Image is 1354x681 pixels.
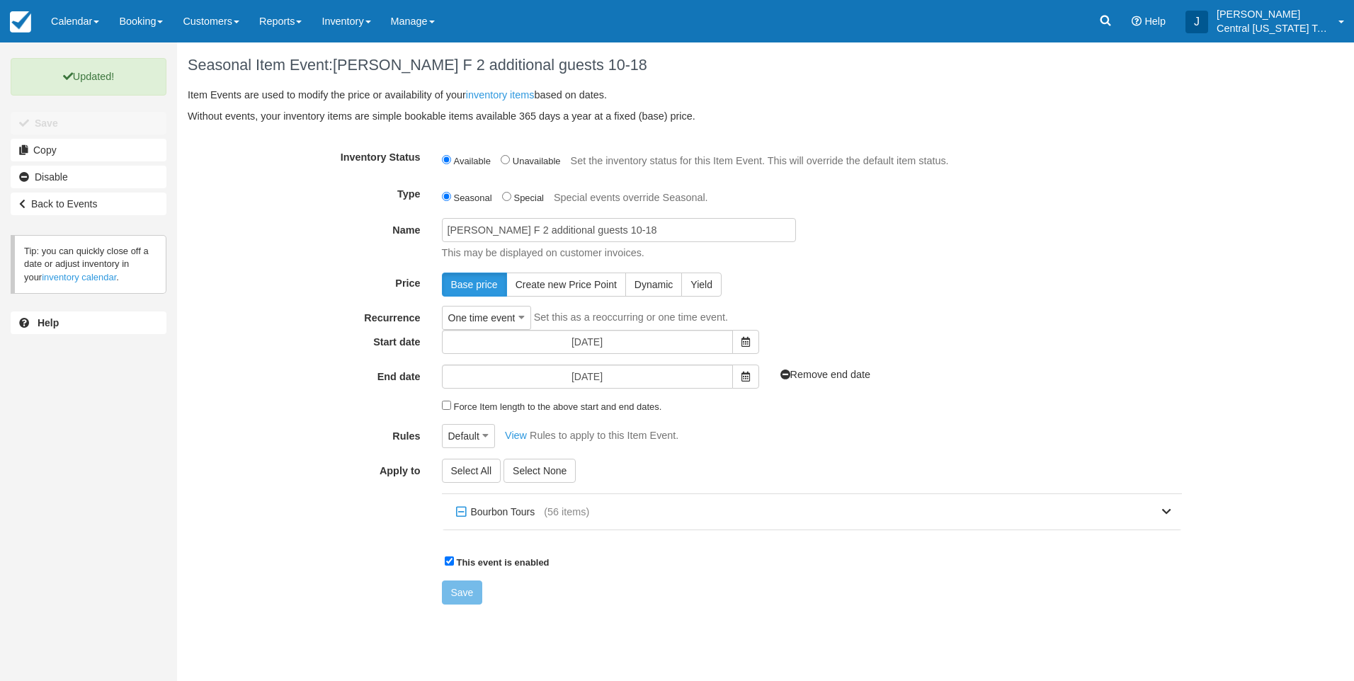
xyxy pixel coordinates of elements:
a: Help [11,311,166,334]
button: Select All [442,459,501,483]
h1: Seasonal Item Event: [188,57,1182,74]
p: Set the inventory status for this Item Event. This will override the default item status. [571,150,949,173]
a: View [498,430,527,441]
i: Help [1132,16,1142,26]
span: (56 items) [544,505,589,520]
label: Name [177,218,431,238]
p: Tip: you can quickly close off a date or adjust inventory in your . [11,235,166,294]
img: checkfront-main-nav-mini-logo.png [10,11,31,33]
p: Without events, your inventory items are simple bookable items available 365 days a year at a fix... [188,109,1182,124]
span: Create new Price Point [516,279,617,290]
label: Seasonal [454,193,492,203]
label: Unavailable [513,156,561,166]
a: Copy [11,139,166,161]
a: Remove end date [780,369,871,380]
p: Updated! [11,58,166,96]
label: Force Item length to the above start and end dates. [454,401,662,412]
span: Yield [690,279,712,290]
button: Dynamic [625,273,682,297]
a: Disable [11,166,166,188]
button: Save [11,112,166,135]
button: Yield [681,273,722,297]
label: Apply to [177,459,431,479]
label: Price [177,271,431,291]
label: Special [514,193,544,203]
span: Help [1144,16,1166,27]
button: Save [442,580,483,605]
label: Type [177,182,431,202]
b: Help [38,317,59,328]
p: Set this as a reoccurring or one time event. [534,310,728,325]
p: [PERSON_NAME] [1217,7,1330,21]
button: One time event [442,306,531,330]
button: Base price [442,273,507,297]
a: inventory calendar [42,272,116,282]
label: End date [177,365,431,384]
b: Save [35,118,58,129]
label: Inventory Status [177,145,431,165]
div: J [1185,11,1208,33]
a: Back to Events [11,193,166,215]
button: Select None [504,459,576,483]
p: Special events override Seasonal. [554,187,708,210]
label: Bourbon Tours [453,501,545,522]
p: This may be displayed on customer invoices. [431,246,1183,261]
p: Item Events are used to modify the price or availability of your based on dates. [188,88,1182,103]
span: One time event [448,311,516,325]
span: [PERSON_NAME] F 2 additional guests 10-18 [333,56,647,74]
button: Default [442,424,496,448]
p: Rules to apply to this Item Event. [530,428,678,443]
label: Recurrence [177,306,431,326]
label: Rules [177,424,431,444]
strong: This event is enabled [457,557,550,568]
label: Available [454,156,491,166]
p: Central [US_STATE] Tours [1217,21,1330,35]
button: Create new Price Point [506,273,626,297]
span: Default [448,429,479,443]
a: inventory items [466,89,535,101]
span: Dynamic [635,279,673,290]
span: Base price [451,279,498,290]
label: Start date [177,330,431,350]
